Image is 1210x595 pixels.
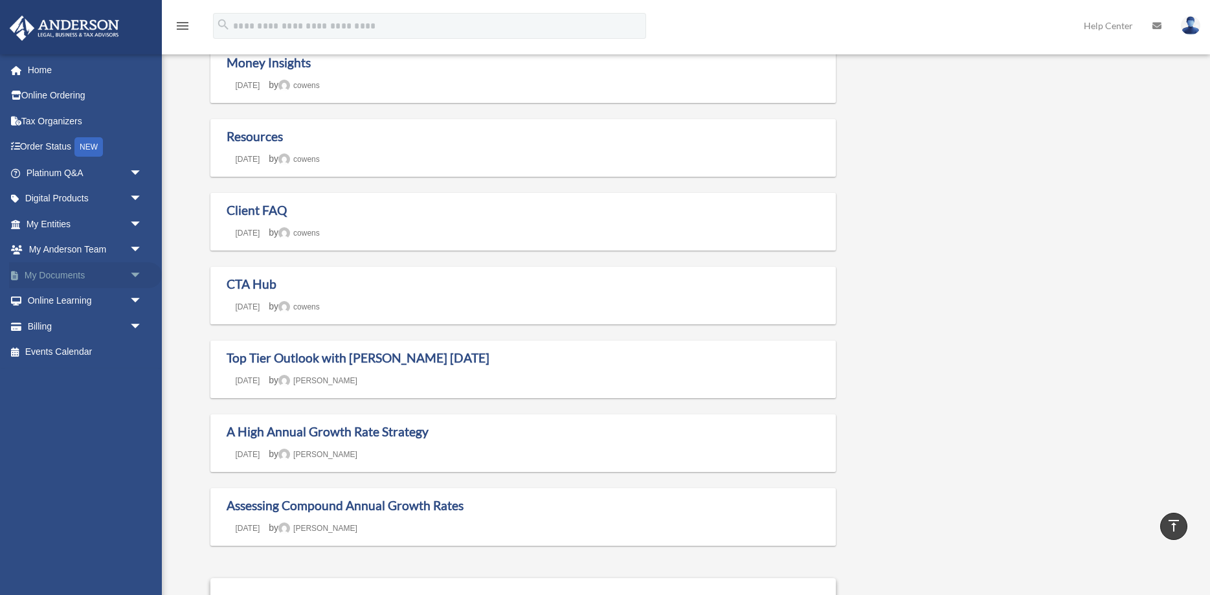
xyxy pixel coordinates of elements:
a: vertical_align_top [1160,513,1187,540]
a: Tax Organizers [9,108,162,134]
a: Assessing Compound Annual Growth Rates [227,498,464,513]
a: [DATE] [227,229,269,238]
a: cowens [278,229,320,238]
a: [PERSON_NAME] [278,524,357,533]
span: arrow_drop_down [129,288,155,315]
a: menu [175,23,190,34]
a: A High Annual Growth Rate Strategy [227,424,429,439]
a: [DATE] [227,155,269,164]
a: Order StatusNEW [9,134,162,161]
a: Billingarrow_drop_down [9,313,162,339]
a: [DATE] [227,302,269,311]
i: search [216,17,230,32]
a: Online Learningarrow_drop_down [9,288,162,314]
a: Events Calendar [9,339,162,365]
span: arrow_drop_down [129,211,155,238]
a: [DATE] [227,81,269,90]
div: NEW [74,137,103,157]
span: arrow_drop_down [129,160,155,186]
span: by [269,227,319,238]
a: CTA Hub [227,276,276,291]
span: by [269,522,357,533]
a: [DATE] [227,450,269,459]
i: vertical_align_top [1166,518,1182,533]
span: arrow_drop_down [129,313,155,340]
a: cowens [278,81,320,90]
img: Anderson Advisors Platinum Portal [6,16,123,41]
a: Resources [227,129,283,144]
a: Top Tier Outlook with [PERSON_NAME] [DATE] [227,350,489,365]
a: cowens [278,302,320,311]
a: My Documentsarrow_drop_down [9,262,162,288]
a: Online Ordering [9,83,162,109]
a: [DATE] [227,524,269,533]
a: cowens [278,155,320,164]
a: [DATE] [227,376,269,385]
span: by [269,375,357,385]
span: by [269,301,319,311]
a: Home [9,57,155,83]
img: User Pic [1181,16,1200,35]
a: Money Insights [227,55,311,70]
span: by [269,80,319,90]
a: My Anderson Teamarrow_drop_down [9,237,162,263]
span: by [269,153,319,164]
a: [PERSON_NAME] [278,376,357,385]
a: Client FAQ [227,203,287,218]
i: menu [175,18,190,34]
a: Platinum Q&Aarrow_drop_down [9,160,162,186]
span: arrow_drop_down [129,186,155,212]
a: [PERSON_NAME] [278,450,357,459]
a: My Entitiesarrow_drop_down [9,211,162,237]
span: by [269,449,357,459]
a: Digital Productsarrow_drop_down [9,186,162,212]
span: arrow_drop_down [129,237,155,264]
span: arrow_drop_down [129,262,155,289]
